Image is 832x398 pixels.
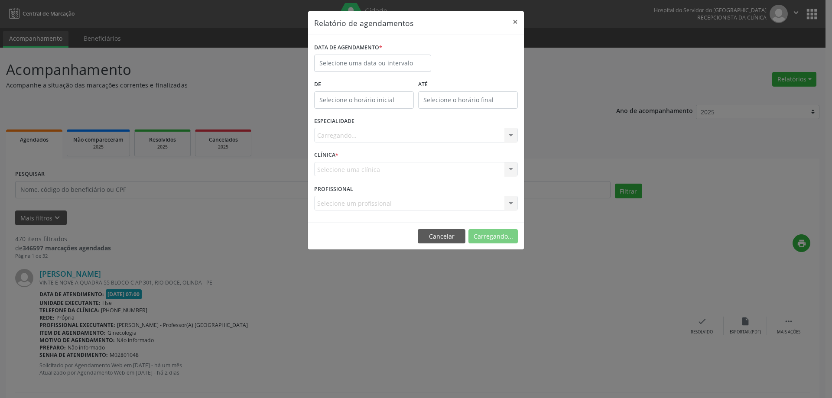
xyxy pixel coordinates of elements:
[314,41,382,55] label: DATA DE AGENDAMENTO
[418,229,465,244] button: Cancelar
[314,55,431,72] input: Selecione uma data ou intervalo
[507,11,524,32] button: Close
[314,149,338,162] label: CLÍNICA
[314,78,414,91] label: De
[468,229,518,244] button: Carregando...
[314,115,354,128] label: ESPECIALIDADE
[314,17,413,29] h5: Relatório de agendamentos
[314,91,414,109] input: Selecione o horário inicial
[418,91,518,109] input: Selecione o horário final
[314,182,353,196] label: PROFISSIONAL
[418,78,518,91] label: ATÉ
